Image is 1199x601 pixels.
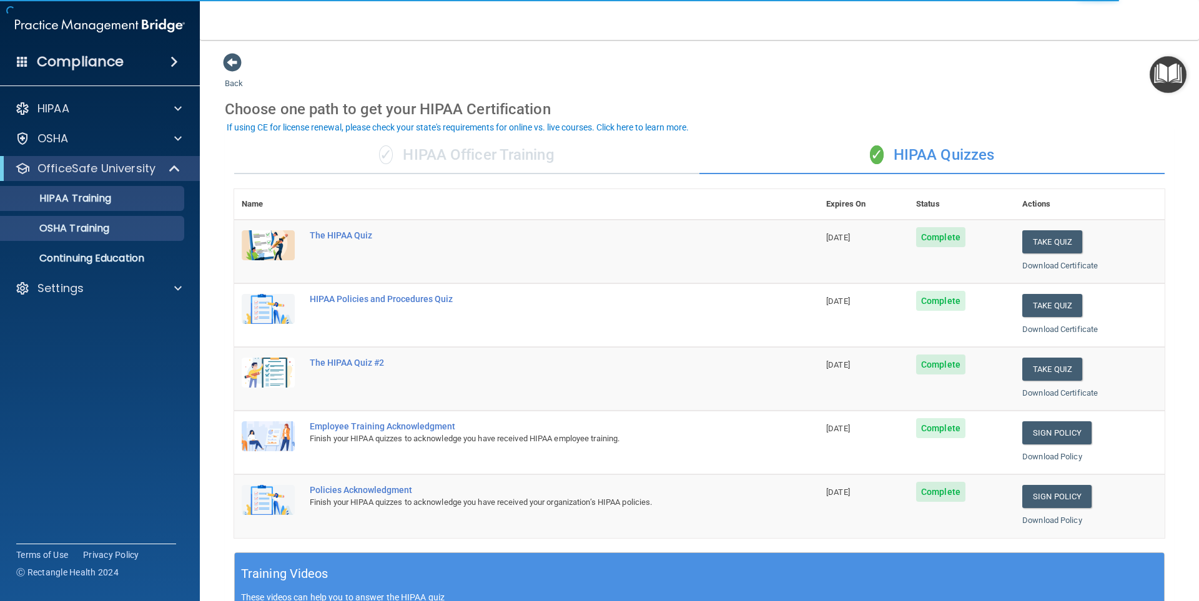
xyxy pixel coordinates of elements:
button: If using CE for license renewal, please check your state's requirements for online vs. live cours... [225,121,691,134]
th: Actions [1015,189,1165,220]
div: HIPAA Quizzes [699,137,1165,174]
span: [DATE] [826,487,850,497]
p: Continuing Education [8,252,179,265]
p: HIPAA Training [8,192,111,205]
a: Download Certificate [1022,325,1098,334]
span: ✓ [870,145,884,164]
button: Open Resource Center [1150,56,1187,93]
iframe: Drift Widget Chat Controller [983,512,1184,562]
a: Sign Policy [1022,485,1092,508]
span: Complete [916,227,965,247]
a: HIPAA [15,101,182,116]
p: Settings [37,281,84,296]
span: Complete [916,482,965,502]
div: Finish your HIPAA quizzes to acknowledge you have received your organization’s HIPAA policies. [310,495,756,510]
a: Download Certificate [1022,261,1098,270]
a: OSHA [15,131,182,146]
span: Ⓒ Rectangle Health 2024 [16,566,119,579]
div: The HIPAA Quiz [310,230,756,240]
div: HIPAA Officer Training [234,137,699,174]
a: Settings [15,281,182,296]
div: Policies Acknowledgment [310,485,756,495]
div: If using CE for license renewal, please check your state's requirements for online vs. live cours... [227,123,689,132]
a: OfficeSafe University [15,161,181,176]
button: Take Quiz [1022,294,1082,317]
a: Sign Policy [1022,421,1092,444]
p: HIPAA [37,101,69,116]
p: OSHA [37,131,69,146]
a: Privacy Policy [83,549,139,561]
span: [DATE] [826,360,850,369]
h5: Training Videos [241,563,328,585]
button: Take Quiz [1022,358,1082,381]
div: HIPAA Policies and Procedures Quiz [310,294,756,304]
span: Complete [916,354,965,374]
a: Back [225,64,243,88]
button: Take Quiz [1022,230,1082,253]
th: Expires On [819,189,909,220]
span: [DATE] [826,233,850,242]
img: PMB logo [15,13,185,38]
div: Finish your HIPAA quizzes to acknowledge you have received HIPAA employee training. [310,431,756,446]
div: The HIPAA Quiz #2 [310,358,756,368]
p: OfficeSafe University [37,161,155,176]
span: [DATE] [826,424,850,433]
p: OSHA Training [8,222,109,235]
span: Complete [916,418,965,438]
span: [DATE] [826,296,850,306]
div: Employee Training Acknowledgment [310,421,756,431]
div: Choose one path to get your HIPAA Certification [225,91,1174,127]
h4: Compliance [37,53,124,71]
a: Terms of Use [16,549,68,561]
span: ✓ [379,145,393,164]
th: Status [909,189,1015,220]
a: Download Certificate [1022,388,1098,398]
a: Download Policy [1022,452,1082,461]
th: Name [234,189,302,220]
span: Complete [916,291,965,311]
